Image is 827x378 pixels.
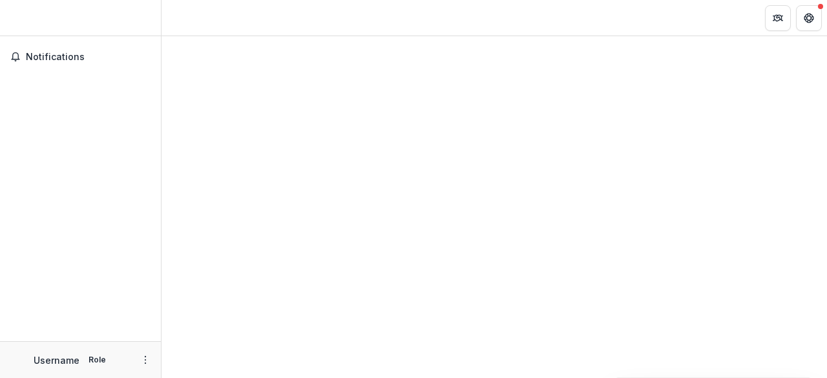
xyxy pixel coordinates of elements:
[85,354,110,366] p: Role
[5,47,156,67] button: Notifications
[34,353,79,367] p: Username
[26,52,151,63] span: Notifications
[796,5,822,31] button: Get Help
[138,352,153,368] button: More
[765,5,791,31] button: Partners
